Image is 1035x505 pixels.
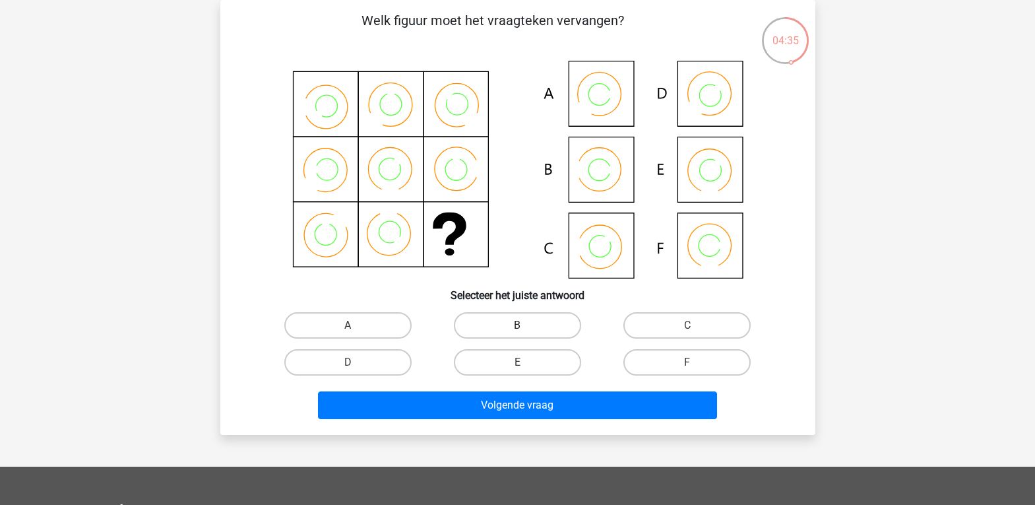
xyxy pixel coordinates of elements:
[454,312,581,339] label: B
[284,312,412,339] label: A
[284,349,412,376] label: D
[241,11,745,50] p: Welk figuur moet het vraagteken vervangen?
[454,349,581,376] label: E
[623,312,751,339] label: C
[623,349,751,376] label: F
[241,279,794,302] h6: Selecteer het juiste antwoord
[761,16,810,49] div: 04:35
[318,391,717,419] button: Volgende vraag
